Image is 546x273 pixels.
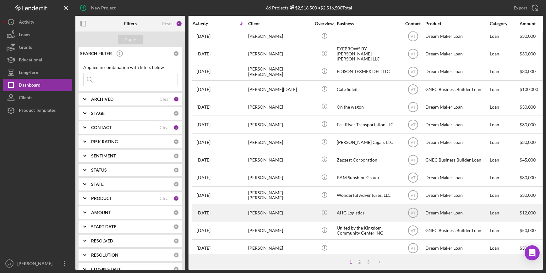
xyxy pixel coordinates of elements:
[490,222,519,239] div: Loan
[91,168,107,173] b: STATUS
[197,122,210,127] time: 2025-10-02 19:31
[91,125,112,130] b: CONTACT
[490,28,519,45] div: Loan
[425,99,488,115] div: Dream Maker Loan
[425,134,488,151] div: Dream Maker Loan
[411,140,416,145] text: VT
[490,99,519,115] div: Loan
[490,63,519,80] div: Loan
[75,2,122,14] button: New Project
[248,21,311,26] div: Client
[91,2,116,14] div: New Project
[173,167,179,173] div: 0
[411,229,416,233] text: VT
[337,99,400,115] div: On the wagon
[173,111,179,116] div: 0
[411,87,416,92] text: VT
[3,41,72,54] button: Grants
[490,240,519,257] div: Loan
[197,246,210,251] time: 2025-09-30 17:45
[490,151,519,168] div: Loan
[520,104,536,110] span: $30,000
[173,224,179,230] div: 0
[3,104,72,117] button: Product Templates
[91,267,122,272] b: CLOSING DATE
[197,175,210,180] time: 2025-10-02 01:47
[425,151,488,168] div: GNEC Business Builder Loan
[248,99,311,115] div: [PERSON_NAME]
[401,21,425,26] div: Contact
[197,228,210,233] time: 2025-10-01 15:23
[337,21,400,26] div: Business
[490,134,519,151] div: Loan
[520,245,536,251] span: $30,000
[91,97,113,102] b: ARCHIVED
[173,139,179,145] div: 0
[173,125,179,130] div: 1
[337,205,400,221] div: AHG Logistics
[507,2,543,14] button: Export
[3,257,72,270] button: VT[PERSON_NAME]
[337,134,400,151] div: [PERSON_NAME] Cigars LLC
[411,176,416,180] text: VT
[124,21,137,26] b: Filters
[16,257,57,271] div: [PERSON_NAME]
[525,245,540,260] div: Open Intercom Messenger
[197,69,210,74] time: 2025-10-03 14:21
[193,21,220,26] div: Activity
[19,66,40,80] div: Long-Term
[425,81,488,98] div: GNEC Business Builder Loan
[197,105,210,110] time: 2025-10-02 21:54
[91,210,111,215] b: AMOUNT
[411,52,416,56] text: VT
[411,122,416,127] text: VT
[83,65,177,70] div: Applied in combination with filters below
[3,79,72,91] button: Dashboard
[337,81,400,98] div: Cafe Soleil
[425,187,488,204] div: Dream Maker Loan
[197,51,210,56] time: 2025-10-03 16:50
[490,187,519,204] div: Loan
[248,240,311,257] div: [PERSON_NAME]
[248,134,311,151] div: [PERSON_NAME]
[197,87,210,92] time: 2025-10-03 03:40
[91,253,118,258] b: RESOLUTION
[411,105,416,109] text: VT
[520,33,536,39] span: $30,000
[197,210,210,215] time: 2025-10-01 18:25
[425,28,488,45] div: Dream Maker Loan
[3,54,72,66] button: Educational
[173,210,179,215] div: 0
[411,34,416,39] text: VT
[313,21,336,26] div: Overview
[173,51,179,56] div: 0
[197,193,210,198] time: 2025-10-01 21:11
[490,116,519,133] div: Loan
[173,196,179,201] div: 2
[425,21,488,26] div: Product
[520,192,536,198] span: $30,000
[248,222,311,239] div: [PERSON_NAME]
[490,205,519,221] div: Loan
[337,151,400,168] div: Zapzest Corporation
[411,193,416,198] text: VT
[3,16,72,28] button: Activity
[19,28,30,43] div: Loans
[19,91,32,105] div: Clients
[91,182,104,187] b: STATE
[19,16,34,30] div: Activity
[197,34,210,39] time: 2025-10-04 14:37
[91,238,113,243] b: RESOLVED
[173,181,179,187] div: 0
[248,187,311,204] div: [PERSON_NAME] [PERSON_NAME]
[160,125,170,130] div: Clear
[3,66,72,79] a: Long-Term
[337,187,400,204] div: Wonderful Adventures, LLC
[337,46,400,62] div: EYEBROWS BY [PERSON_NAME] [PERSON_NAME] LLC
[19,54,42,68] div: Educational
[173,153,179,159] div: 0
